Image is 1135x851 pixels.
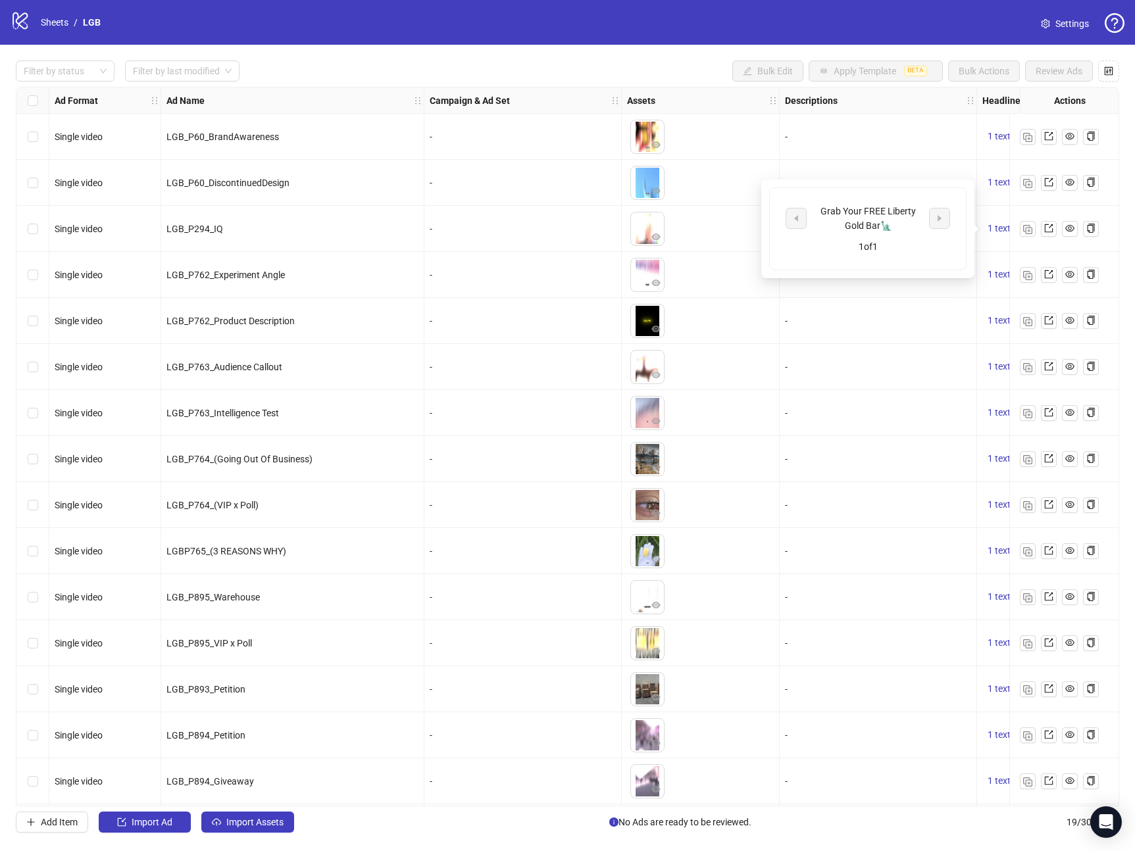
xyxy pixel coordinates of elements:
[430,360,616,374] div: -
[1054,93,1086,108] strong: Actions
[1044,730,1053,739] span: export
[982,451,1021,467] button: 1 texts
[785,408,788,418] span: -
[1065,362,1074,371] span: eye
[785,178,788,188] span: -
[55,408,103,418] span: Single video
[982,589,1021,605] button: 1 texts
[648,598,664,614] button: Preview
[1023,685,1032,694] img: Duplicate
[1065,730,1074,739] span: eye
[631,719,664,752] img: Asset 1
[41,817,78,827] span: Add Item
[631,627,664,660] img: Asset 1
[982,543,1021,559] button: 1 texts
[1020,221,1036,237] button: Duplicate
[1044,546,1053,555] span: export
[55,132,103,142] span: Single video
[1020,175,1036,191] button: Duplicate
[988,499,1015,510] span: 1 texts
[609,817,618,827] span: info-circle
[813,204,922,233] div: Grab Your FREE Liberty Gold Bar🗽
[413,96,422,105] span: holder
[651,416,661,425] span: eye
[55,592,103,602] span: Single video
[99,812,191,833] button: Import Ad
[1086,132,1096,141] span: copy
[1025,61,1093,82] button: Review Ads
[785,132,788,142] span: -
[212,817,221,827] span: cloud-upload
[166,408,279,418] span: LGB_P763_Intelligence Test
[631,443,664,475] img: Asset 1
[1086,730,1096,739] span: copy
[1065,132,1074,141] span: eye
[1023,547,1032,556] img: Duplicate
[982,93,1025,108] strong: Headlines
[988,223,1015,233] span: 1 texts
[1086,638,1096,647] span: copy
[1020,681,1036,697] button: Duplicate
[1023,455,1032,464] img: Duplicate
[1086,408,1096,417] span: copy
[1065,684,1074,693] span: eye
[166,132,279,142] span: LGB_P60_BrandAwareness
[1098,61,1119,82] button: Configure table settings
[80,15,103,30] a: LGB
[785,776,788,787] span: -
[631,581,664,614] img: Asset 1
[55,776,103,787] span: Single video
[430,498,616,512] div: -
[166,776,254,787] span: LGB_P894_Giveaway
[1020,267,1036,283] button: Duplicate
[226,817,284,827] span: Import Assets
[1044,684,1053,693] span: export
[430,452,616,466] div: -
[1065,592,1074,601] span: eye
[609,815,751,829] span: No Ads are ready to be reviewed.
[785,546,788,556] span: -
[1044,638,1053,647] span: export
[651,462,661,472] span: eye
[1023,501,1032,510] img: Duplicate
[1030,13,1099,34] a: Settings
[1023,271,1032,280] img: Duplicate
[26,817,36,827] span: plus
[648,368,664,383] button: Preview
[166,270,285,280] span: LGB_P762_Experiment Angle
[1065,224,1074,233] span: eye
[982,681,1021,697] button: 1 texts
[16,114,49,160] div: Select row 1
[430,93,510,108] strong: Campaign & Ad Set
[776,87,779,113] div: Resize Assets column
[1086,454,1096,463] span: copy
[55,500,103,510] span: Single video
[159,96,168,105] span: holder
[648,782,664,798] button: Preview
[422,96,432,105] span: holder
[769,96,778,105] span: holder
[430,176,616,190] div: -
[1044,178,1053,187] span: export
[1020,635,1036,651] button: Duplicate
[430,406,616,420] div: -
[631,397,664,429] img: Asset 1
[785,362,788,372] span: -
[74,15,78,30] li: /
[975,96,984,105] span: holder
[1086,776,1096,785] span: copy
[117,817,126,827] span: import
[785,270,788,280] span: -
[1065,408,1074,417] span: eye
[1020,451,1036,467] button: Duplicate
[982,221,1021,237] button: 1 texts
[1023,225,1032,234] img: Duplicate
[948,61,1020,82] button: Bulk Actions
[132,817,172,827] span: Import Ad
[982,405,1021,421] button: 1 texts
[982,727,1021,743] button: 1 texts
[785,730,788,741] span: -
[1020,313,1036,329] button: Duplicate
[631,351,664,383] img: Asset 1
[1023,363,1032,372] img: Duplicate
